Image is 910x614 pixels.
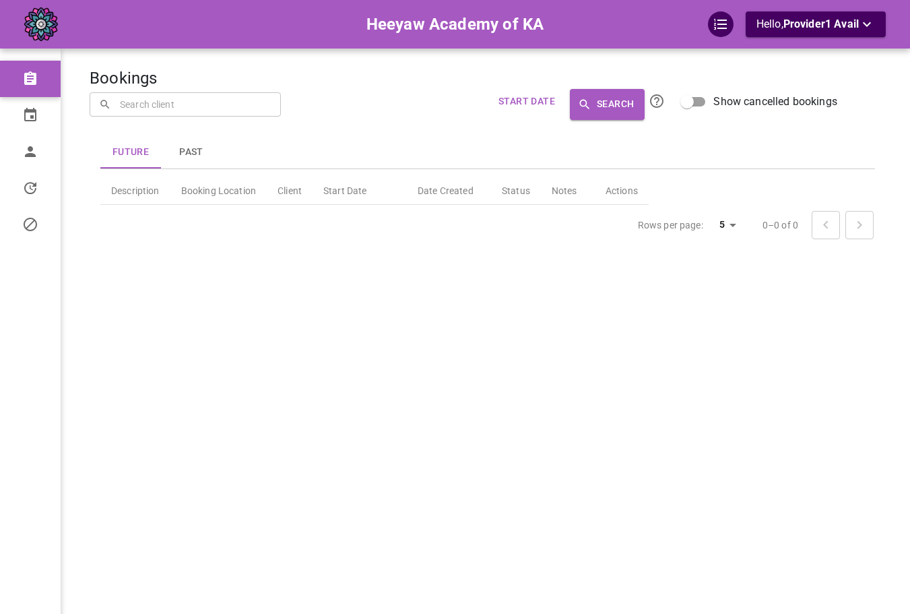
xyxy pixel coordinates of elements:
[541,172,595,205] th: Notes
[783,18,859,30] span: Provider1 Avail
[491,172,541,205] th: Status
[100,172,170,205] th: Description
[170,172,267,205] th: Booking Location
[645,89,669,113] button: Click the Search button to submit your search. All name/email searches are CASE SENSITIVE. To sea...
[762,218,798,232] p: 0–0 of 0
[407,172,491,205] th: Date Created
[161,136,222,168] button: Past
[595,172,649,205] th: Actions
[493,89,560,114] button: Start Date
[708,11,734,37] div: QuickStart Guide
[570,89,645,120] button: Search
[709,215,741,235] div: 5
[756,16,875,33] p: Hello,
[100,136,161,168] button: Future
[746,11,886,37] button: Hello,Provider1 Avail
[267,172,313,205] th: Client
[24,7,58,41] img: company-logo
[117,92,271,116] input: Search client
[313,172,407,205] th: Start Date
[366,11,544,37] h6: Heeyaw Academy of KA
[638,218,703,232] p: Rows per page:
